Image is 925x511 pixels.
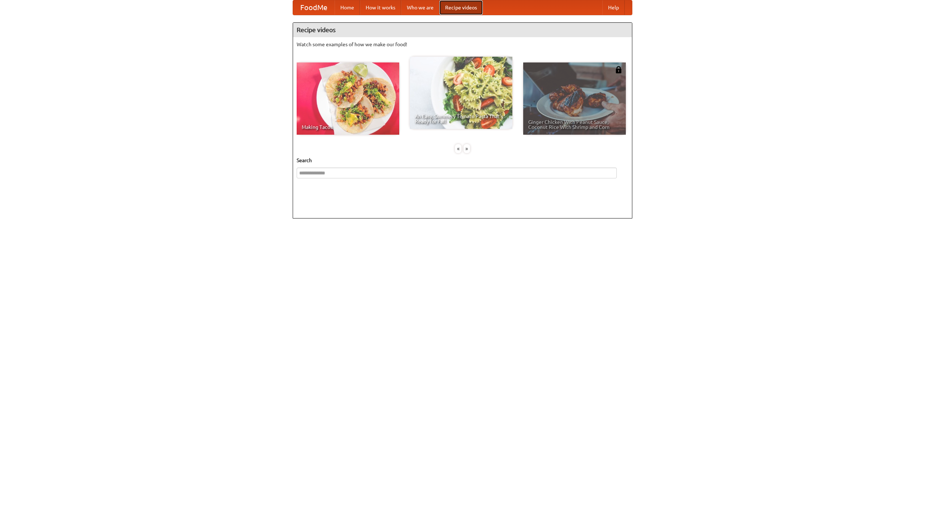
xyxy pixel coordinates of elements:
img: 483408.png [615,66,622,73]
a: Who we are [401,0,439,15]
span: Making Tacos [302,125,394,130]
a: FoodMe [293,0,335,15]
a: Recipe videos [439,0,483,15]
a: Home [335,0,360,15]
p: Watch some examples of how we make our food! [297,41,628,48]
span: An Easy, Summery Tomato Pasta That's Ready for Fall [415,114,507,124]
h4: Recipe videos [293,23,632,37]
div: « [455,144,461,153]
a: An Easy, Summery Tomato Pasta That's Ready for Fall [410,57,512,129]
h5: Search [297,157,628,164]
a: Making Tacos [297,62,399,135]
a: How it works [360,0,401,15]
a: Help [602,0,625,15]
div: » [464,144,470,153]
